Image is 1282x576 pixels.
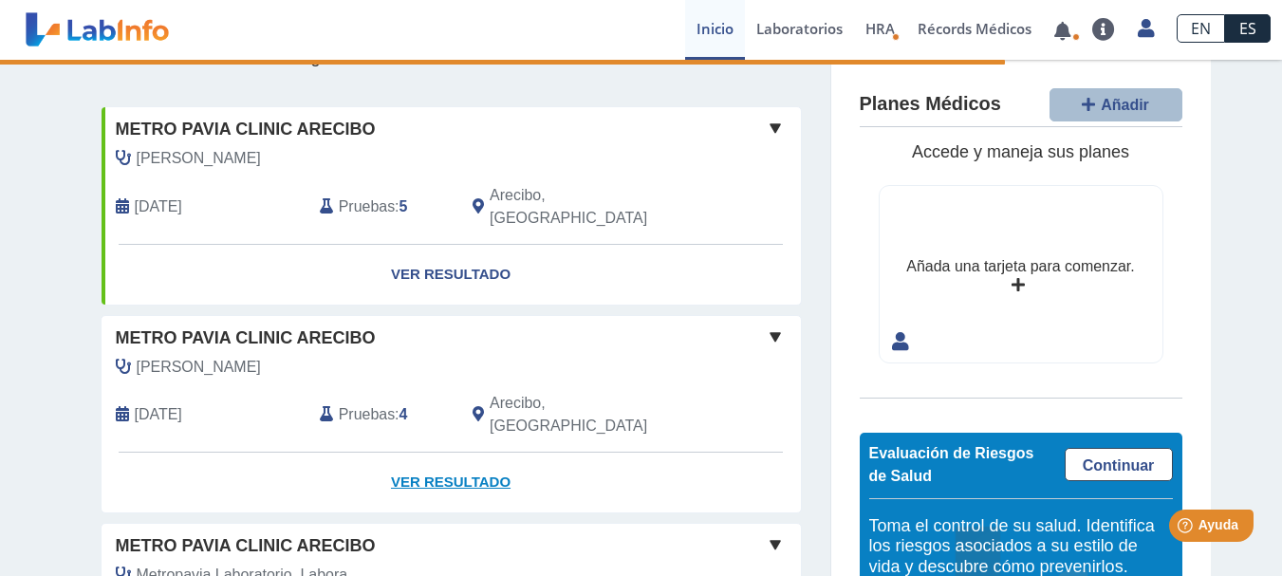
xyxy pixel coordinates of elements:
[1177,14,1225,43] a: EN
[1083,457,1155,474] span: Continuar
[1113,502,1261,555] iframe: Help widget launcher
[490,392,699,437] span: Arecibo, PR
[869,445,1034,484] span: Evaluación de Riesgos de Salud
[399,198,408,214] b: 5
[865,19,895,38] span: HRA
[264,47,637,66] span: Obtenga resultados de hasta los últimos .
[102,245,801,305] a: Ver Resultado
[339,195,395,218] span: Pruebas
[102,453,801,512] a: Ver Resultado
[116,325,376,351] span: Metro Pavia Clinic Arecibo
[1101,97,1149,113] span: Añadir
[116,117,376,142] span: Metro Pavia Clinic Arecibo
[399,406,408,422] b: 4
[306,184,458,230] div: :
[569,47,633,66] span: 10 años
[912,142,1129,161] span: Accede y maneja sus planes
[906,255,1134,278] div: Añada una tarjeta para comenzar.
[135,195,182,218] span: 2023-10-13
[1050,88,1182,121] button: Añadir
[306,392,458,437] div: :
[1225,14,1271,43] a: ES
[137,147,261,170] span: Ramos Navarro, Marcos
[137,356,261,379] span: Ramos Navarro, Marcos
[135,403,182,426] span: 2025-08-15
[116,533,376,559] span: Metro Pavia Clinic Arecibo
[490,184,699,230] span: Arecibo, PR
[1065,448,1173,481] a: Continuar
[339,403,395,426] span: Pruebas
[860,93,1001,116] h4: Planes Médicos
